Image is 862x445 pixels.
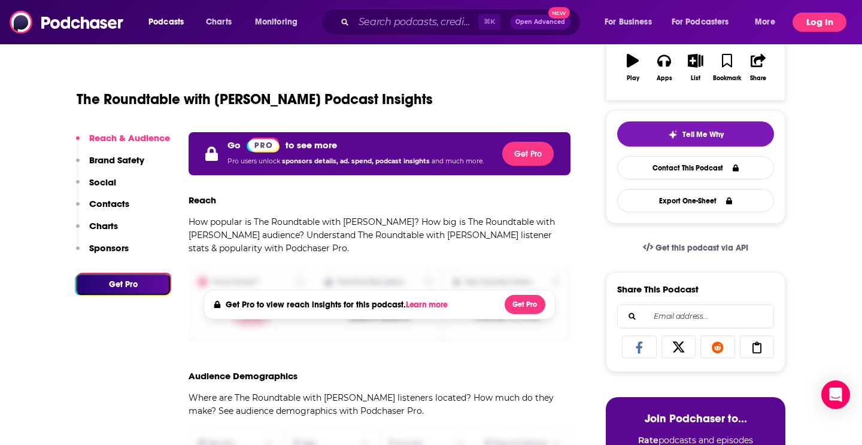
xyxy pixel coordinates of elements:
span: ⌘ K [478,14,500,30]
p: Go [227,139,241,151]
button: open menu [140,13,199,32]
a: Copy Link [740,336,775,358]
span: Tell Me Why [682,130,724,139]
p: Charts [89,220,118,231]
a: Contact This Podcast [617,156,774,179]
a: Pro website [247,137,280,153]
p: Brand Safety [89,154,144,166]
span: More [755,14,775,31]
div: Open Intercom Messenger [821,380,850,409]
span: New [548,7,570,19]
button: open menu [247,13,313,32]
button: Learn more [406,300,451,310]
h3: Join Podchaser to... [618,412,773,425]
button: Log In [793,13,846,32]
p: Sponsors [89,242,129,254]
span: For Business [605,14,652,31]
a: Share on X/Twitter [661,336,696,358]
button: Get Pro [76,274,170,295]
div: Play [627,75,639,82]
button: List [680,46,711,89]
div: Search podcasts, credits, & more... [332,8,592,36]
button: Charts [76,220,118,242]
img: tell me why sparkle [668,130,678,139]
div: Bookmark [713,75,741,82]
button: Sponsors [76,242,129,264]
span: Charts [206,14,232,31]
button: Reach & Audience [76,132,170,154]
span: Open Advanced [515,19,565,25]
button: Social [76,176,116,199]
div: Share [750,75,766,82]
p: Where are The Roundtable with [PERSON_NAME] listeners located? How much do they make? See audienc... [189,391,570,417]
button: open menu [596,13,667,32]
a: Get this podcast via API [633,233,758,263]
input: Email address... [627,305,764,328]
p: Social [89,176,116,188]
span: Podcasts [148,14,184,31]
a: Share on Facebook [622,336,657,358]
a: Charts [198,13,239,32]
input: Search podcasts, credits, & more... [354,13,478,32]
span: For Podcasters [672,14,729,31]
p: Pro users unlock and much more. [227,153,484,170]
button: Get Pro [505,295,545,314]
div: Apps [657,75,672,82]
button: Share [743,46,774,89]
h3: Audience Demographics [189,370,298,382]
button: Get Pro [502,142,554,166]
p: How popular is The Roundtable with [PERSON_NAME]? How big is The Roundtable with [PERSON_NAME] au... [189,215,570,255]
div: Search followers [617,304,774,328]
a: Share on Reddit [700,336,735,358]
button: open menu [664,13,746,32]
h1: The Roundtable with [PERSON_NAME] Podcast Insights [77,90,433,108]
span: Monitoring [255,14,298,31]
span: Get this podcast via API [655,243,748,253]
button: Export One-Sheet [617,189,774,212]
h3: Share This Podcast [617,284,699,295]
button: Play [617,46,648,89]
button: Bookmark [711,46,742,89]
button: Contacts [76,198,129,220]
img: Podchaser - Follow, Share and Rate Podcasts [10,11,125,33]
p: Reach & Audience [89,132,170,144]
p: Contacts [89,198,129,209]
button: Open AdvancedNew [510,15,570,29]
button: Apps [648,46,679,89]
img: Podchaser Pro [247,138,280,153]
button: open menu [746,13,790,32]
button: Brand Safety [76,154,144,176]
p: to see more [286,139,337,151]
div: List [691,75,700,82]
span: sponsors details, ad. spend, podcast insights [282,157,432,165]
button: tell me why sparkleTell Me Why [617,121,774,147]
h3: Reach [189,194,216,206]
h4: Get Pro to view reach insights for this podcast. [226,300,451,310]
